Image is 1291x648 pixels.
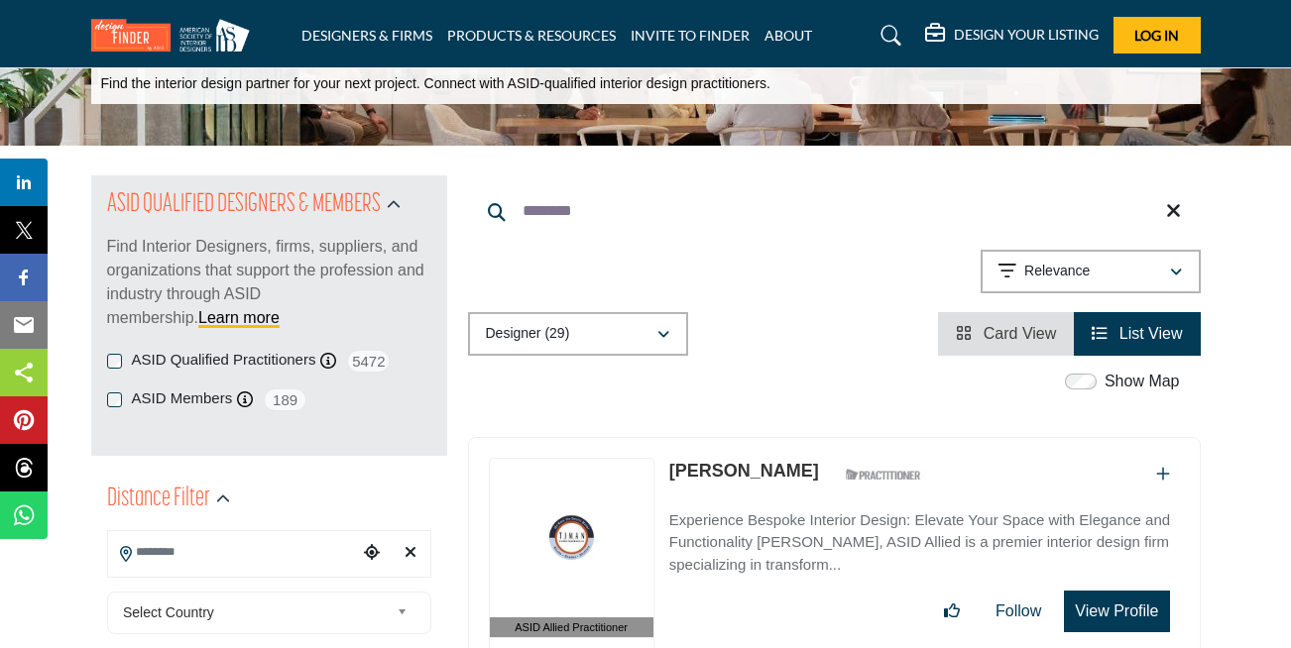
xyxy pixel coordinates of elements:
span: List View [1119,325,1183,342]
span: ASID Allied Practitioner [515,619,628,636]
button: Log In [1114,17,1201,54]
img: Kathleen Timan [490,459,653,617]
span: Log In [1134,27,1179,44]
h5: DESIGN YOUR LISTING [954,26,1099,44]
button: Relevance [981,250,1201,293]
label: ASID Members [132,387,233,410]
a: View List [1092,325,1182,342]
p: Find the interior design partner for your next project. Connect with ASID-qualified interior desi... [101,74,770,94]
input: Search Location [108,533,358,572]
label: ASID Qualified Practitioners [132,349,316,372]
div: Clear search location [396,532,424,575]
input: ASID Members checkbox [107,392,122,407]
div: DESIGN YOUR LISTING [925,24,1099,48]
p: Designer (29) [486,324,570,344]
button: View Profile [1064,591,1169,632]
li: List View [1074,312,1200,356]
span: 189 [263,387,307,412]
li: Card View [938,312,1074,356]
button: Like listing [931,592,973,631]
a: PRODUCTS & RESOURCES [447,27,616,44]
span: Select Country [123,600,389,624]
a: DESIGNERS & FIRMS [301,27,432,44]
a: INVITE TO FINDER [631,27,750,44]
a: Experience Bespoke Interior Design: Elevate Your Space with Elegance and Functionality [PERSON_NA... [669,497,1180,577]
span: 5472 [346,349,391,374]
a: [PERSON_NAME] [669,461,819,481]
input: ASID Qualified Practitioners checkbox [107,354,122,369]
a: View Card [956,325,1056,342]
h2: ASID QUALIFIED DESIGNERS & MEMBERS [107,187,381,223]
label: Show Map [1105,370,1180,393]
div: Choose your current location [357,532,386,575]
a: Search [862,20,914,52]
img: ASID Qualified Practitioners Badge Icon [838,463,927,487]
img: Site Logo [91,19,260,52]
input: Search Keyword [468,187,1201,235]
h2: Distance Filter [107,482,210,517]
a: Learn more [198,309,280,326]
p: Experience Bespoke Interior Design: Elevate Your Space with Elegance and Functionality [PERSON_NA... [669,509,1180,577]
button: Follow [983,592,1054,631]
button: Designer (29) [468,312,688,356]
a: Add To List [1156,466,1170,483]
a: ASID Allied Practitioner [490,459,653,638]
p: Relevance [1024,262,1090,281]
a: ABOUT [764,27,812,44]
p: Kathleen Timan [669,458,819,485]
p: Find Interior Designers, firms, suppliers, and organizations that support the profession and indu... [107,235,431,330]
span: Card View [984,325,1057,342]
